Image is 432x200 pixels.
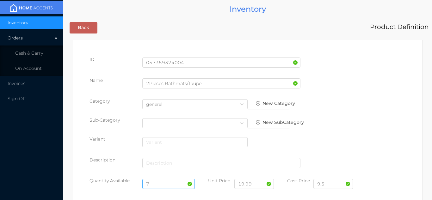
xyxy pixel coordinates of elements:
button: Back [70,22,97,33]
i: icon: down [240,102,244,107]
span: Cash & Carry [15,50,43,56]
i: icon: down [240,121,244,126]
span: On Account [15,65,42,71]
input: Quantity [142,179,195,189]
span: Inventory [8,20,28,26]
div: general [146,100,169,109]
input: Homeaccents ID [142,58,300,68]
div: ID [89,56,142,63]
p: Description [89,157,142,163]
div: Product Definition [370,21,429,33]
input: Description [142,158,300,168]
p: Name [89,77,142,84]
button: icon: plus-circle-oNew SubCategory [248,117,290,128]
p: Cost Price [287,178,313,184]
input: Unit Price [234,179,274,189]
input: Cost Price [313,179,353,189]
span: Sign Off [8,96,26,101]
div: Sub-Category [89,117,142,124]
img: mainBanner [8,3,55,13]
p: Unit Price [208,178,234,184]
button: icon: plus-circle-oNew Category [248,98,290,109]
p: Quantity Available [89,178,142,184]
input: Variant [142,137,248,147]
input: Name [142,78,300,88]
span: Invoices [8,81,25,86]
div: Variant [89,136,142,142]
p: Category [89,98,142,105]
div: Inventory [66,3,429,15]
